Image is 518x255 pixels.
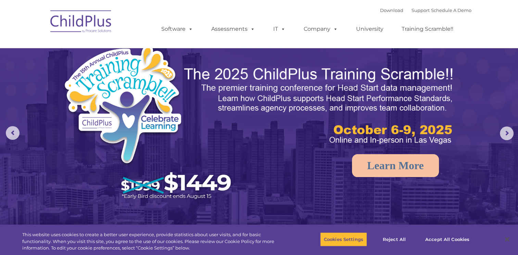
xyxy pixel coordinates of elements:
a: IT [266,22,292,36]
a: Learn More [352,154,439,177]
button: Reject All [373,232,416,246]
a: Download [380,8,403,13]
span: Last name [95,45,116,50]
a: Company [297,22,345,36]
div: This website uses cookies to create a better user experience, provide statistics about user visit... [22,231,285,252]
a: University [349,22,390,36]
button: Accept All Cookies [421,232,473,246]
a: Training Scramble!! [395,22,460,36]
button: Close [500,232,515,247]
button: Cookies Settings [320,232,367,246]
span: Phone number [95,73,124,78]
a: Support [412,8,430,13]
a: Assessments [204,22,262,36]
font: | [380,8,471,13]
a: Schedule A Demo [431,8,471,13]
img: ChildPlus by Procare Solutions [47,5,115,40]
a: Software [154,22,200,36]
